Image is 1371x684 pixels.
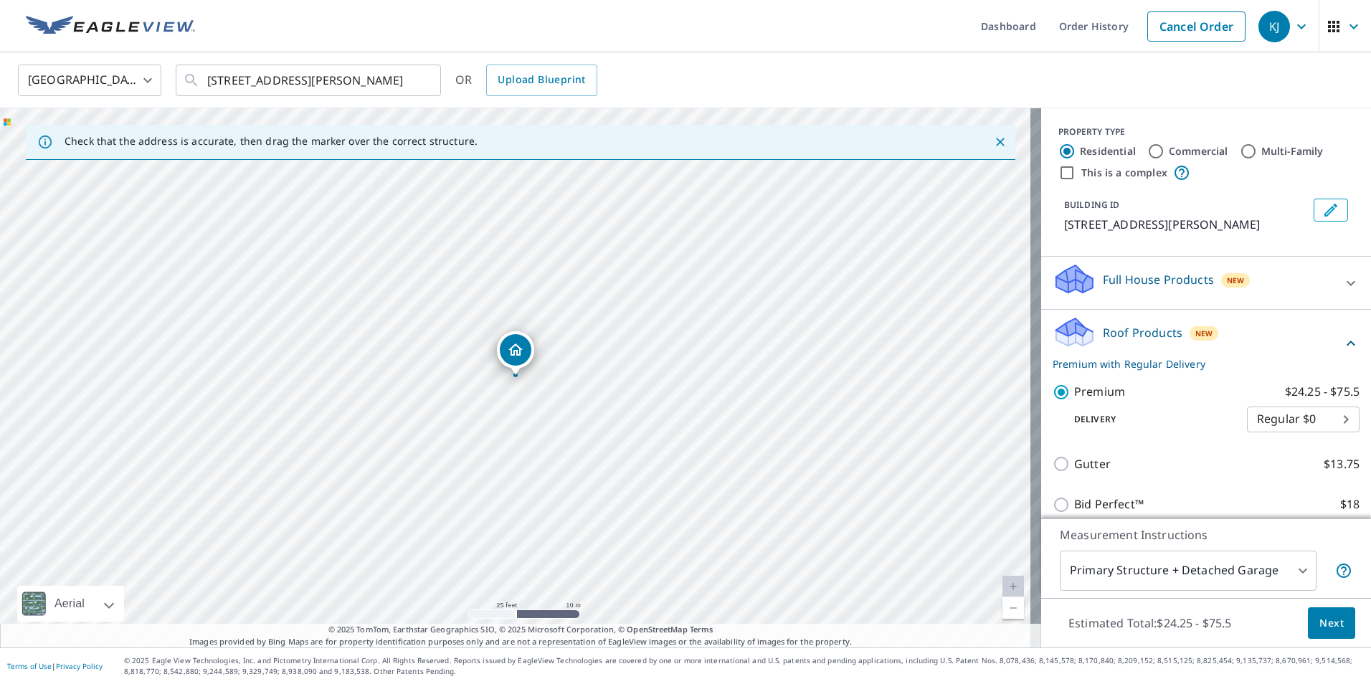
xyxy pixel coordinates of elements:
[1258,11,1290,42] div: KJ
[1081,166,1167,180] label: This is a complex
[328,624,713,636] span: © 2025 TomTom, Earthstar Geographics SIO, © 2025 Microsoft Corporation, ©
[497,331,534,376] div: Dropped pin, building 1, Residential property, 14340 White Oak Rdg Hancock, MD 21750
[1002,576,1024,597] a: Current Level 20, Zoom In Disabled
[1195,328,1213,339] span: New
[1053,262,1360,303] div: Full House ProductsNew
[7,661,52,671] a: Terms of Use
[1064,216,1308,233] p: [STREET_ADDRESS][PERSON_NAME]
[1227,275,1245,286] span: New
[1060,551,1317,591] div: Primary Structure + Detached Garage
[1074,455,1111,473] p: Gutter
[1080,144,1136,158] label: Residential
[690,624,713,635] a: Terms
[1002,597,1024,619] a: Current Level 20, Zoom Out
[1057,607,1243,639] p: Estimated Total: $24.25 - $75.5
[50,586,89,622] div: Aerial
[498,71,585,89] span: Upload Blueprint
[1340,495,1360,513] p: $18
[1064,199,1119,211] p: BUILDING ID
[1324,455,1360,473] p: $13.75
[1335,562,1352,579] span: Your report will include the primary structure and a detached garage if one exists.
[1103,324,1182,341] p: Roof Products
[1314,199,1348,222] button: Edit building 1
[18,60,161,100] div: [GEOGRAPHIC_DATA]
[1053,413,1247,426] p: Delivery
[124,655,1364,677] p: © 2025 Eagle View Technologies, Inc. and Pictometry International Corp. All Rights Reserved. Repo...
[7,662,103,670] p: |
[486,65,597,96] a: Upload Blueprint
[1319,614,1344,632] span: Next
[1169,144,1228,158] label: Commercial
[1053,356,1342,371] p: Premium with Regular Delivery
[65,135,478,148] p: Check that the address is accurate, then drag the marker over the correct structure.
[1261,144,1324,158] label: Multi-Family
[627,624,687,635] a: OpenStreetMap
[207,60,412,100] input: Search by address or latitude-longitude
[1074,495,1144,513] p: Bid Perfect™
[1060,526,1352,543] p: Measurement Instructions
[1074,383,1125,401] p: Premium
[455,65,597,96] div: OR
[1053,315,1360,371] div: Roof ProductsNewPremium with Regular Delivery
[17,586,124,622] div: Aerial
[1103,271,1214,288] p: Full House Products
[1147,11,1246,42] a: Cancel Order
[26,16,195,37] img: EV Logo
[1058,125,1354,138] div: PROPERTY TYPE
[991,133,1010,151] button: Close
[1285,383,1360,401] p: $24.25 - $75.5
[56,661,103,671] a: Privacy Policy
[1247,399,1360,440] div: Regular $0
[1308,607,1355,640] button: Next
